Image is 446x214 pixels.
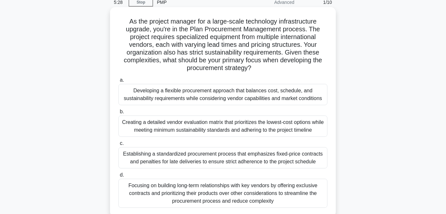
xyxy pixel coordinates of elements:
span: d. [120,172,124,178]
div: Creating a detailed vendor evaluation matrix that prioritizes the lowest-cost options while meeti... [118,116,328,137]
div: Developing a flexible procurement approach that balances cost, schedule, and sustainability requi... [118,84,328,105]
span: c. [120,140,124,146]
span: a. [120,77,124,83]
div: Focusing on building long-term relationships with key vendors by offering exclusive contracts and... [118,179,328,208]
div: Establishing a standardized procurement process that emphasizes fixed-price contracts and penalti... [118,147,328,168]
h5: As the project manager for a large-scale technology infrastructure upgrade, you're in the Plan Pr... [118,17,328,72]
span: b. [120,109,124,114]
